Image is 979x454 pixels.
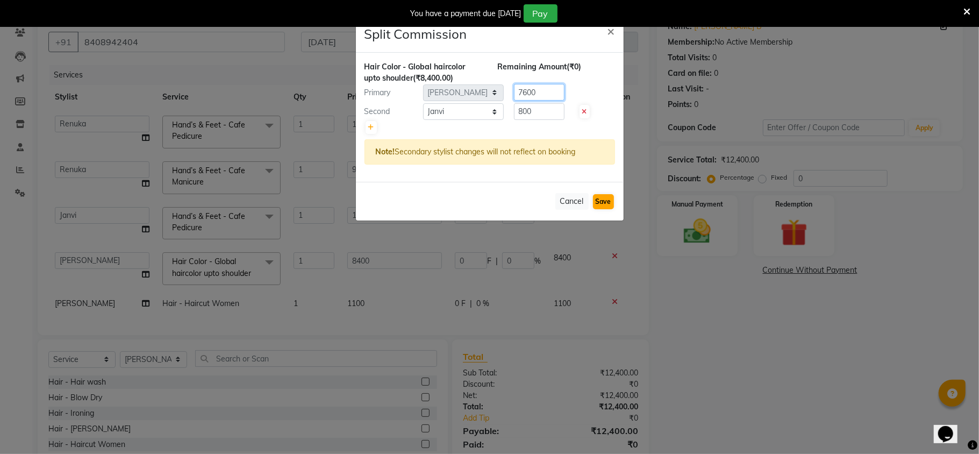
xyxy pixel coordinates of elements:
iframe: chat widget [934,411,968,443]
div: Primary [356,87,423,98]
span: (₹8,400.00) [413,73,454,83]
button: Pay [524,4,558,23]
div: Secondary stylist changes will not reflect on booking [365,139,615,165]
h4: Split Commission [365,24,467,44]
strong: Note! [376,147,395,157]
span: × [608,23,615,39]
div: Second [356,106,423,117]
button: Save [593,194,614,209]
div: You have a payment due [DATE] [411,8,521,19]
span: (₹0) [567,62,582,72]
span: Hair Color - Global haircolor upto shoulder [365,62,466,83]
span: Remaining Amount [498,62,567,72]
button: Close [599,16,624,46]
button: Cancel [555,193,589,210]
